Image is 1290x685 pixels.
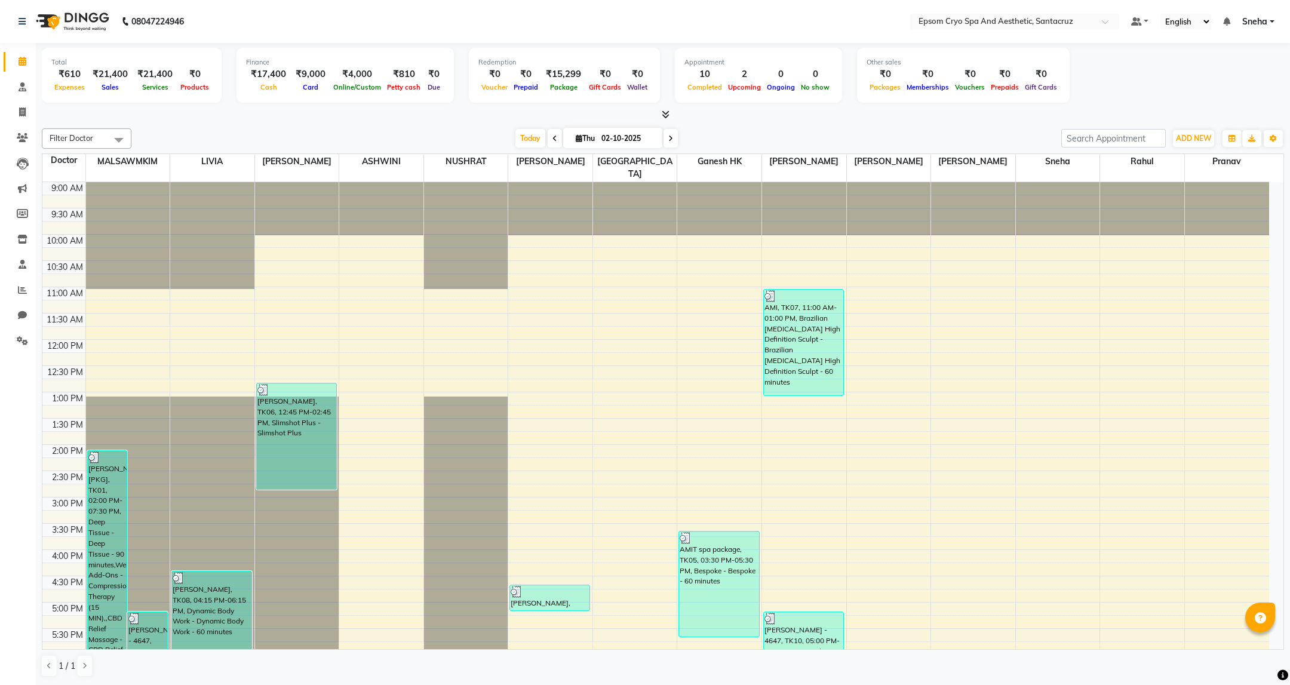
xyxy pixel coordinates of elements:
[50,576,85,589] div: 4:30 PM
[725,83,764,91] span: Upcoming
[684,57,833,67] div: Appointment
[257,83,280,91] span: Cash
[508,154,592,169] span: [PERSON_NAME]
[1100,154,1184,169] span: Rahul
[1240,637,1278,673] iframe: chat widget
[330,83,384,91] span: Online/Custom
[45,340,85,352] div: 12:00 PM
[50,392,85,405] div: 1:00 PM
[764,67,798,81] div: 0
[300,83,321,91] span: Card
[50,419,85,431] div: 1:30 PM
[511,67,541,81] div: ₹0
[51,57,212,67] div: Total
[51,83,88,91] span: Expenses
[677,154,761,169] span: Ganesh HK
[904,83,952,91] span: Memberships
[798,67,833,81] div: 0
[49,208,85,221] div: 9:30 AM
[510,585,589,610] div: [PERSON_NAME], TK13, 04:30 PM-05:00 PM, Wellness Add-Ons - Compression Therapy (15 MIN).
[131,5,184,38] b: 08047224946
[684,67,725,81] div: 10
[1022,67,1060,81] div: ₹0
[847,154,931,169] span: [PERSON_NAME]
[1173,130,1214,147] button: ADD NEW
[172,572,251,677] div: [PERSON_NAME], TK08, 04:15 PM-06:15 PM, Dynamic Body Work - Dynamic Body Work - 60 minutes
[988,67,1022,81] div: ₹0
[624,67,650,81] div: ₹0
[44,314,85,326] div: 11:30 AM
[86,154,170,169] span: MALSAWMKIM
[50,524,85,536] div: 3:30 PM
[867,67,904,81] div: ₹0
[59,660,75,672] span: 1 / 1
[478,57,650,67] div: Redemption
[42,154,85,167] div: Doctor
[51,67,88,81] div: ₹610
[50,445,85,457] div: 2:00 PM
[88,67,133,81] div: ₹21,400
[598,130,658,148] input: 2025-10-02
[49,182,85,195] div: 9:00 AM
[952,83,988,91] span: Vouchers
[423,67,444,81] div: ₹0
[1061,129,1166,148] input: Search Appointment
[573,134,598,143] span: Thu
[44,261,85,274] div: 10:30 AM
[684,83,725,91] span: Completed
[246,67,291,81] div: ₹17,400
[478,67,511,81] div: ₹0
[1242,16,1267,28] span: Sneha
[798,83,833,91] span: No show
[586,67,624,81] div: ₹0
[478,83,511,91] span: Voucher
[725,67,764,81] div: 2
[867,57,1060,67] div: Other sales
[931,154,1015,169] span: [PERSON_NAME]
[50,550,85,563] div: 4:00 PM
[257,383,336,489] div: [PERSON_NAME], TK06, 12:45 PM-02:45 PM, Slimshot Plus - Slimshot Plus
[952,67,988,81] div: ₹0
[1022,83,1060,91] span: Gift Cards
[541,67,586,81] div: ₹15,299
[384,83,423,91] span: Petty cash
[139,83,171,91] span: Services
[764,83,798,91] span: Ongoing
[44,235,85,247] div: 10:00 AM
[44,287,85,300] div: 11:00 AM
[133,67,177,81] div: ₹21,400
[50,603,85,615] div: 5:00 PM
[1185,154,1269,169] span: Pranav
[764,290,843,395] div: AMI, TK07, 11:00 AM-01:00 PM, Brazilian [MEDICAL_DATA] High Definition Sculpt - Brazilian [MEDICA...
[384,67,423,81] div: ₹810
[679,532,758,637] div: AMIT spa package, TK05, 03:30 PM-05:30 PM, Bespoke - Bespoke - 60 minutes
[50,471,85,484] div: 2:30 PM
[170,154,254,169] span: LIVIA
[50,133,93,143] span: Filter Doctor
[593,154,677,182] span: [GEOGRAPHIC_DATA]
[1016,154,1100,169] span: Sneha
[330,67,384,81] div: ₹4,000
[547,83,580,91] span: Package
[50,629,85,641] div: 5:30 PM
[586,83,624,91] span: Gift Cards
[424,154,508,169] span: NUSHRAT
[246,57,444,67] div: Finance
[988,83,1022,91] span: Prepaids
[339,154,423,169] span: ASHWINI
[511,83,541,91] span: Prepaid
[867,83,904,91] span: Packages
[177,83,212,91] span: Products
[515,129,545,148] span: Today
[50,497,85,510] div: 3:00 PM
[177,67,212,81] div: ₹0
[291,67,330,81] div: ₹9,000
[1176,134,1211,143] span: ADD NEW
[255,154,339,169] span: [PERSON_NAME]
[904,67,952,81] div: ₹0
[45,366,85,379] div: 12:30 PM
[425,83,443,91] span: Due
[30,5,112,38] img: logo
[99,83,122,91] span: Sales
[624,83,650,91] span: Wallet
